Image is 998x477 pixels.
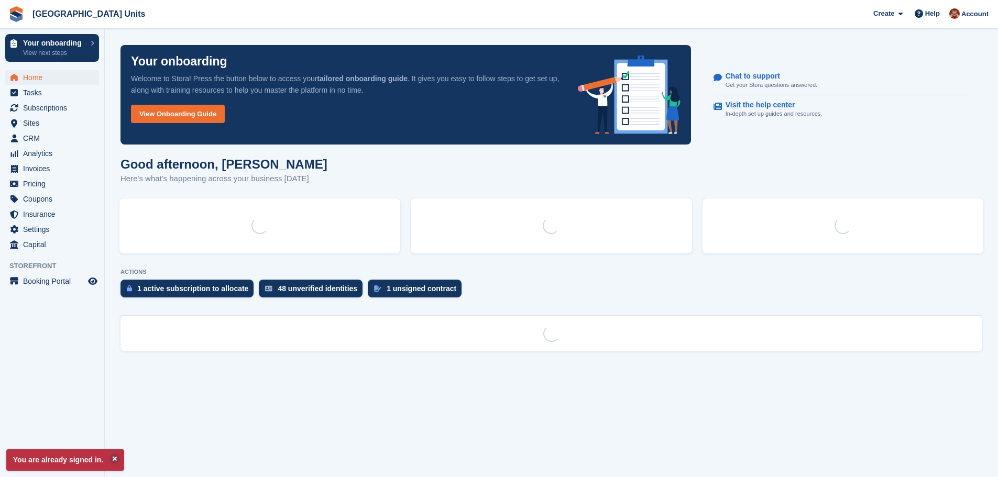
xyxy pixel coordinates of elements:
a: [GEOGRAPHIC_DATA] Units [28,5,149,23]
a: menu [5,274,99,289]
span: Booking Portal [23,274,86,289]
span: Capital [23,237,86,252]
p: Your onboarding [131,56,227,68]
img: verify_identity-adf6edd0f0f0b5bbfe63781bf79b02c33cf7c696d77639b501bdc392416b5a36.svg [265,285,272,292]
a: menu [5,70,99,85]
img: stora-icon-8386f47178a22dfd0bd8f6a31ec36ba5ce8667c1dd55bd0f319d3a0aa187defe.svg [8,6,24,22]
a: menu [5,161,99,176]
span: Pricing [23,176,86,191]
a: Visit the help center In-depth set up guides and resources. [714,95,972,124]
a: menu [5,207,99,221]
a: View Onboarding Guide [131,105,225,123]
a: Your onboarding View next steps [5,34,99,62]
a: 1 active subscription to allocate [120,280,259,303]
a: menu [5,222,99,237]
span: Create [873,8,894,19]
img: Laura Clinnick [949,8,960,19]
img: contract_signature_icon-13c848040528278c33f63329250d36e43548de30e8caae1d1a13099fd9432cc5.svg [374,285,381,292]
span: Subscriptions [23,101,86,115]
p: View next steps [23,48,85,58]
span: Insurance [23,207,86,221]
span: CRM [23,131,86,146]
h1: Good afternoon, [PERSON_NAME] [120,157,327,171]
p: ACTIONS [120,269,982,275]
a: 48 unverified identities [259,280,368,303]
a: menu [5,116,99,130]
img: onboarding-info-6c161a55d2c0e0a8cae90662b2fe09162a5109e8cc188191df67fb4f79e88e88.svg [578,56,681,134]
p: Get your Stora questions answered. [726,81,817,90]
a: Preview store [86,275,99,287]
p: Chat to support [726,72,809,81]
span: Help [925,8,940,19]
div: 1 unsigned contract [387,284,456,293]
p: Your onboarding [23,39,85,47]
div: 48 unverified identities [278,284,357,293]
a: menu [5,176,99,191]
a: 1 unsigned contract [368,280,467,303]
span: Settings [23,222,86,237]
p: Visit the help center [726,101,814,109]
div: 1 active subscription to allocate [137,284,248,293]
a: menu [5,101,99,115]
strong: tailored onboarding guide [317,74,408,83]
span: Coupons [23,192,86,206]
p: Welcome to Stora! Press the button below to access your . It gives you easy to follow steps to ge... [131,73,561,96]
span: Tasks [23,85,86,100]
img: active_subscription_to_allocate_icon-d502201f5373d7db506a760aba3b589e785aa758c864c3986d89f69b8ff3... [127,285,132,292]
p: In-depth set up guides and resources. [726,109,822,118]
span: Home [23,70,86,85]
span: Storefront [9,261,104,271]
span: Account [961,9,989,19]
a: menu [5,85,99,100]
a: menu [5,146,99,161]
span: Sites [23,116,86,130]
a: menu [5,131,99,146]
span: Analytics [23,146,86,161]
span: Invoices [23,161,86,176]
p: Here's what's happening across your business [DATE] [120,173,327,185]
a: Chat to support Get your Stora questions answered. [714,66,972,95]
a: menu [5,192,99,206]
p: You are already signed in. [6,449,124,471]
a: menu [5,237,99,252]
